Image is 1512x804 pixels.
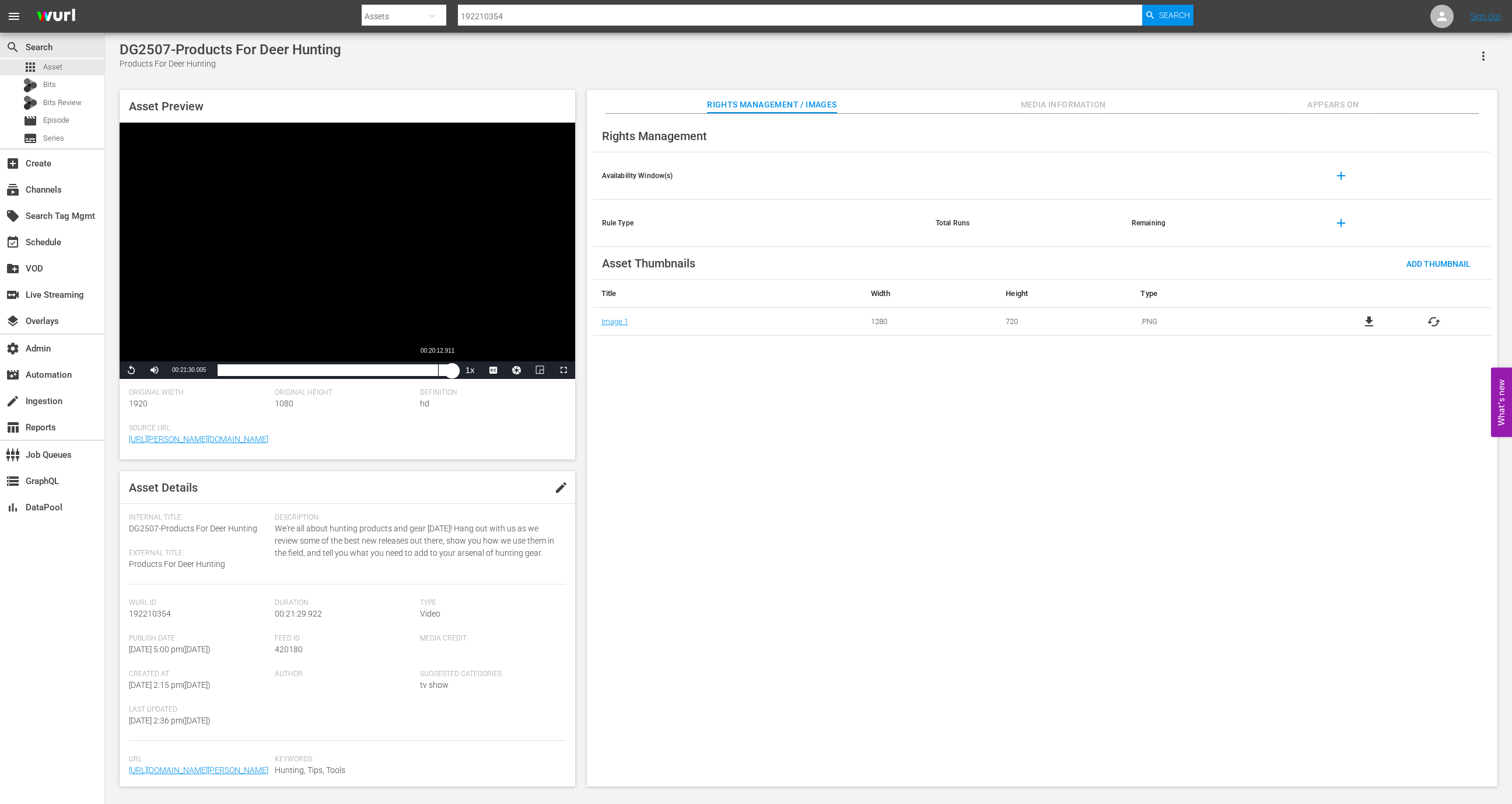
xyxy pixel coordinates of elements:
span: External Title: [129,549,269,558]
a: Image 1 [601,317,628,326]
button: Replay [120,361,143,379]
a: [URL][DOMAIN_NAME][PERSON_NAME] [129,765,268,775]
span: Definition [420,388,560,398]
span: 420180 [275,645,303,654]
span: Job Queues [6,448,20,462]
span: add [1334,216,1348,230]
button: Add Thumbnail [1397,253,1480,274]
span: 00:21:29.922 [275,609,322,618]
div: Video Player [120,123,575,379]
th: Width [862,280,997,308]
span: Appears On [1289,98,1377,112]
span: 1920 [129,399,148,408]
button: Jump To Time [505,361,528,379]
span: Asset [23,60,37,74]
span: We're all about hunting products and gear [DATE]! Hang out with us as we review some of the best ... [275,523,560,559]
th: Availability Window(s) [593,152,926,200]
div: Bits Review [23,96,37,110]
span: Source Url [129,424,560,433]
span: Asset Details [129,481,198,495]
span: Bits [43,79,56,91]
span: Video [420,609,440,618]
button: Picture-in-Picture [528,361,552,379]
th: Total Runs [926,200,1122,247]
button: Captions [482,361,505,379]
span: DG2507-Products For Deer Hunting [129,524,257,533]
th: Remaining [1122,200,1318,247]
span: Asset [43,61,62,73]
span: Create [6,156,20,170]
span: Search [1159,5,1190,26]
th: Title [593,280,862,308]
th: Rule Type [593,200,926,247]
span: [DATE] 2:36 pm ( [DATE] ) [129,716,211,725]
span: add [1334,169,1348,183]
a: file_download [1362,315,1376,329]
button: Mute [143,361,166,379]
button: add [1327,209,1355,237]
span: Automation [6,368,20,382]
span: Feed ID [275,634,415,643]
span: Publish Date [129,634,269,643]
span: Rights Management [602,129,707,143]
img: ans4CAIJ8jUAAAAAAAAAAAAAAAAAAAAAAAAgQb4GAAAAAAAAAAAAAAAAAAAAAAAAJMjXAAAAAAAAAAAAAAAAAAAAAAAAgAT5G... [28,3,84,30]
span: Search [6,40,20,54]
span: DataPool [6,500,20,514]
button: Open Feedback Widget [1491,367,1512,437]
button: edit [547,474,575,502]
span: Overlays [6,314,20,328]
button: cached [1427,315,1441,329]
span: Suggested Categories [420,670,560,679]
button: Playback Rate [459,361,482,379]
span: Series [23,131,37,145]
span: hd [420,399,429,408]
span: Asset Preview [129,99,204,113]
span: Author [275,670,415,679]
span: Internal Title: [129,513,269,523]
a: Sign Out [1471,12,1501,21]
span: Hunting, Tips, Tools [275,764,560,777]
span: Description: [275,513,560,523]
span: Duration [275,598,415,608]
span: Schedule [6,235,20,249]
span: menu [7,9,21,23]
td: .PNG [1132,308,1311,336]
button: add [1327,162,1355,190]
span: Keywords [275,755,560,764]
span: [DATE] 2:15 pm ( [DATE] ) [129,680,211,690]
span: Url [129,755,269,764]
span: Products For Deer Hunting [129,559,225,569]
div: DG2507-Products For Deer Hunting [120,41,341,58]
span: Ingestion [6,394,20,408]
span: edit [554,481,568,495]
span: Original Height [275,388,415,398]
span: Type [420,598,560,608]
span: Media Credit [420,634,560,643]
span: Admin [6,342,20,356]
th: Type [1132,280,1311,308]
span: Episode [43,114,69,126]
span: Original Width [129,388,269,398]
span: Created At [129,670,269,679]
div: Bits [23,78,37,92]
span: GraphQL [6,474,20,488]
span: Series [43,133,64,144]
button: Fullscreen [552,361,575,379]
span: Channels [6,183,20,197]
a: [URL][PERSON_NAME][DOMAIN_NAME] [129,434,268,444]
span: [DATE] 5:00 pm ( [DATE] ) [129,645,211,654]
span: Search Tag Mgmt [6,209,20,223]
span: VOD [6,262,20,276]
span: Wurl Id [129,598,269,608]
span: tv show [420,680,449,690]
th: Height [997,280,1132,308]
span: Bits Review [43,97,82,109]
td: 1280 [862,308,997,336]
div: Progress Bar [218,364,452,376]
span: Rights Management / Images [707,98,836,112]
span: Media Information [1020,98,1107,112]
span: Last Updated [129,705,269,715]
span: Reports [6,420,20,434]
